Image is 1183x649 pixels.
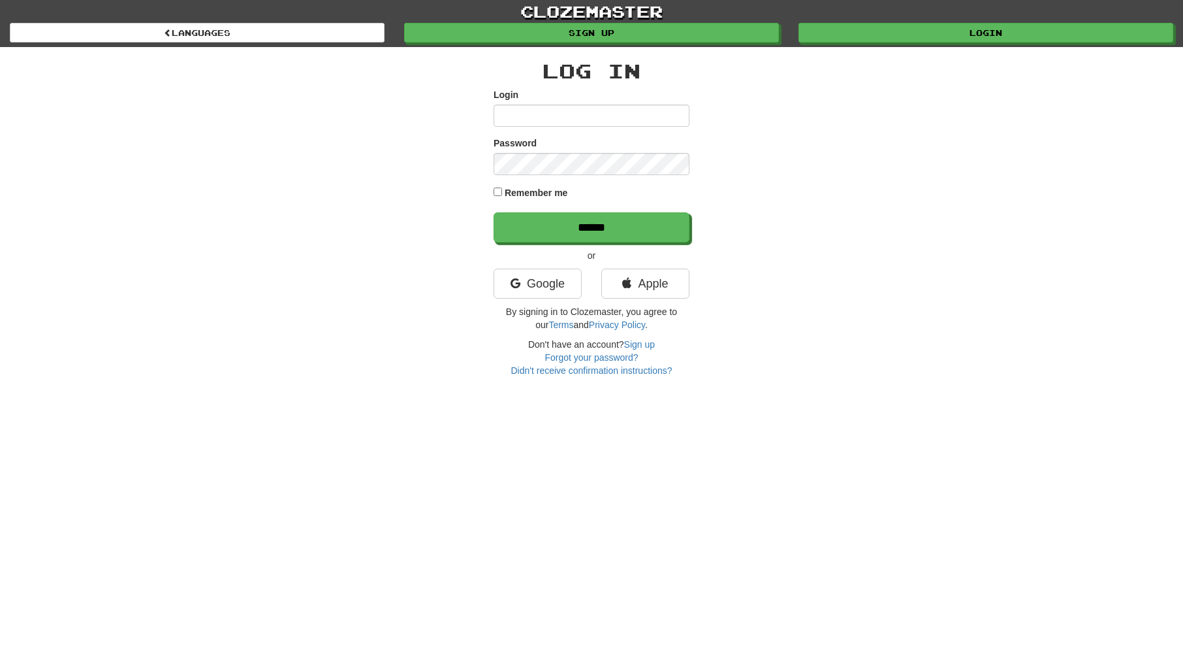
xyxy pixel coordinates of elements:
a: Privacy Policy [589,320,645,330]
div: Don't have an account? [494,338,689,377]
h2: Log In [494,60,689,82]
a: Didn't receive confirmation instructions? [511,365,672,376]
a: Sign up [624,339,655,350]
label: Password [494,137,537,150]
a: Sign up [404,23,779,42]
a: Languages [10,23,385,42]
label: Login [494,88,518,101]
p: By signing in to Clozemaster, you agree to our and . [494,305,689,331]
p: or [494,249,689,262]
label: Remember me [505,186,568,199]
a: Terms [548,320,573,330]
a: Forgot your password? [544,352,638,363]
a: Login [798,23,1173,42]
a: Google [494,269,582,299]
a: Apple [601,269,689,299]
